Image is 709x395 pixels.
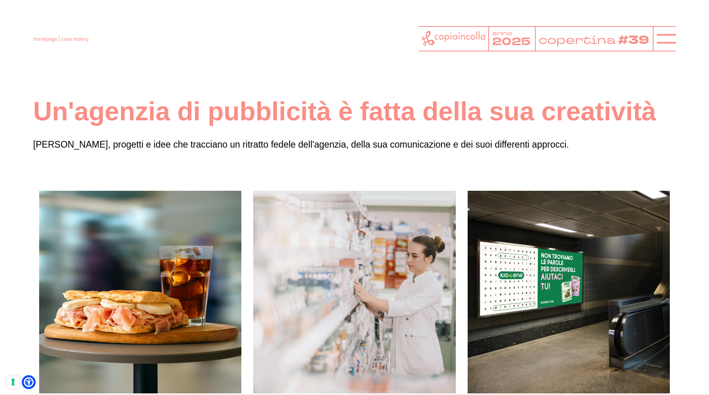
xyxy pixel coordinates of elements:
a: Open Accessibility Menu [24,377,34,387]
h1: Un'agenzia di pubblicità è fatta della sua creatività [33,95,676,128]
button: Le tue preferenze relative al consenso per le tecnologie di tracciamento [6,375,20,389]
span: case history [61,36,88,42]
tspan: #39 [618,32,649,49]
tspan: 2025 [492,34,531,49]
tspan: anno [492,29,513,37]
tspan: copertina [538,32,616,47]
p: [PERSON_NAME], progetti e idee che tracciano un ritratto fedele dell'agenzia, della sua comunicaz... [33,137,676,152]
a: homepage [33,36,57,42]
